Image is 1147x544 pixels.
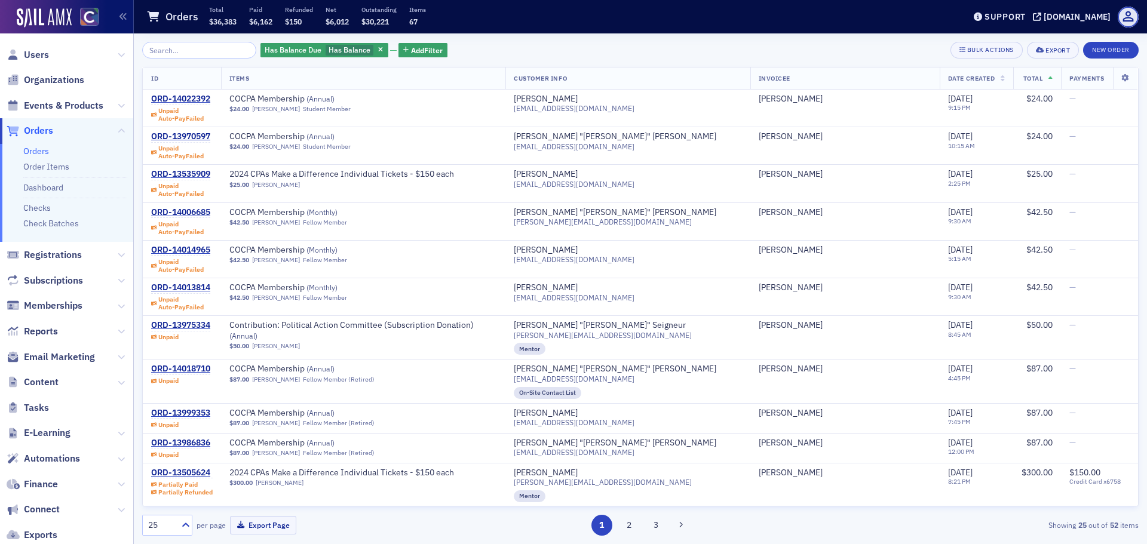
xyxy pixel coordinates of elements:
[151,169,210,180] div: ORD-13535909
[256,479,303,487] a: [PERSON_NAME]
[1026,131,1053,142] span: $24.00
[7,274,83,287] a: Subscriptions
[158,220,204,236] div: Unpaid
[514,490,545,502] div: Mentor
[229,181,249,189] span: $25.00
[229,342,249,350] span: $50.00
[23,202,51,213] a: Checks
[948,363,973,374] span: [DATE]
[1026,93,1053,104] span: $24.00
[759,408,931,419] span: John Elsea
[948,447,974,456] time: 12:00 PM
[514,320,686,331] a: [PERSON_NAME] "[PERSON_NAME]" Seigneur
[1026,437,1053,448] span: $87.00
[158,115,204,122] div: Auto-Pay Failed
[409,17,418,26] span: 67
[24,426,70,439] span: E-Learning
[252,294,300,302] a: [PERSON_NAME]
[24,325,58,338] span: Reports
[158,107,204,122] div: Unpaid
[151,320,210,331] div: ORD-13975334
[1044,11,1111,22] div: [DOMAIN_NAME]
[514,169,578,180] div: [PERSON_NAME]
[759,438,931,448] span: Tim Ficker
[7,503,60,516] a: Connect
[759,320,823,331] a: [PERSON_NAME]
[151,468,213,478] div: ORD-13505624
[514,207,716,218] a: [PERSON_NAME] "[PERSON_NAME]" [PERSON_NAME]
[306,207,338,217] span: ( Monthly )
[80,8,99,26] img: SailAMX
[229,94,380,105] span: COCPA Membership
[249,17,272,26] span: $6,162
[24,401,49,414] span: Tasks
[151,131,210,142] a: ORD-13970597
[303,219,347,226] div: Fellow Member
[229,294,249,302] span: $42.50
[948,217,971,225] time: 9:30 AM
[1083,44,1139,54] a: New Order
[158,266,204,273] div: Auto-Pay Failed
[514,180,634,189] span: [EMAIL_ADDRESS][DOMAIN_NAME]
[303,419,375,427] div: Fellow Member (Retired)
[361,5,397,14] p: Outstanding
[24,248,82,262] span: Registrations
[229,438,380,448] a: COCPA Membership (Annual)
[151,94,210,105] a: ORD-14022392
[1069,282,1076,293] span: —
[24,503,60,516] span: Connect
[514,331,692,340] span: [PERSON_NAME][EMAIL_ADDRESS][DOMAIN_NAME]
[948,179,971,188] time: 2:25 PM
[1069,168,1076,179] span: —
[759,468,931,478] span: Jim Gilbert
[24,376,59,389] span: Content
[7,48,49,62] a: Users
[306,438,335,447] span: ( Annual )
[948,142,975,150] time: 10:15 AM
[303,143,351,150] div: Student Member
[759,207,931,218] span: Sam Creighton
[229,143,249,150] span: $24.00
[260,43,388,58] div: Has Balance
[514,255,634,264] span: [EMAIL_ADDRESS][DOMAIN_NAME]
[759,131,823,142] a: [PERSON_NAME]
[252,219,300,226] a: [PERSON_NAME]
[285,5,313,14] p: Refunded
[229,219,249,226] span: $42.50
[759,207,823,218] div: [PERSON_NAME]
[514,478,692,487] span: [PERSON_NAME][EMAIL_ADDRESS][DOMAIN_NAME]
[7,426,70,439] a: E-Learning
[229,169,454,180] span: 2024 CPAs Make a Difference Individual Tickets - $150 each
[229,438,380,448] span: COCPA Membership
[1069,74,1104,82] span: Payments
[514,408,578,419] a: [PERSON_NAME]
[303,376,375,383] div: Fellow Member (Retired)
[7,248,82,262] a: Registrations
[326,5,349,14] p: Net
[303,449,375,457] div: Fellow Member (Retired)
[1026,207,1053,217] span: $42.50
[514,245,578,256] div: [PERSON_NAME]
[24,73,84,87] span: Organizations
[759,94,823,105] div: [PERSON_NAME]
[306,364,335,373] span: ( Annual )
[229,479,253,487] span: $300.00
[7,325,58,338] a: Reports
[17,8,72,27] img: SailAMX
[252,143,300,150] a: [PERSON_NAME]
[151,364,210,374] div: ORD-14018710
[229,408,380,419] span: COCPA Membership
[158,303,204,311] div: Auto-Pay Failed
[229,408,380,419] a: COCPA Membership (Annual)
[229,364,380,374] a: COCPA Membership (Annual)
[229,468,454,478] span: 2024 CPAs Make a Difference Individual Tickets - $150 each
[229,131,380,142] a: COCPA Membership (Annual)
[24,124,53,137] span: Orders
[1076,520,1088,530] strong: 25
[7,299,82,312] a: Memberships
[948,437,973,448] span: [DATE]
[948,467,973,478] span: [DATE]
[151,438,210,448] div: ORD-13986836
